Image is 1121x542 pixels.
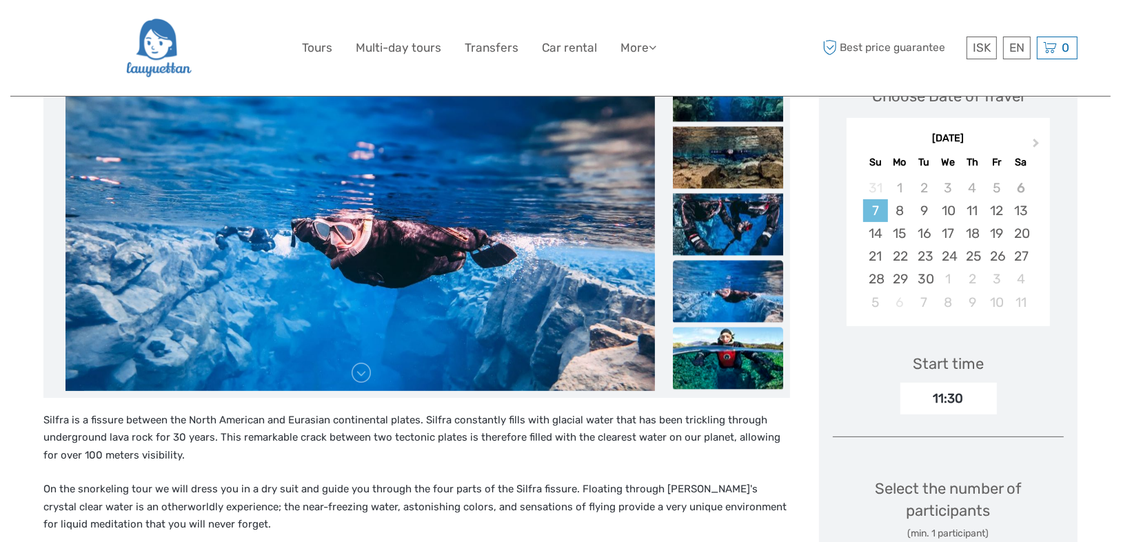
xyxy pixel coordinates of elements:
div: Select the number of participants [833,478,1064,541]
img: 425891e7836f47bf956b8768b87e1988_slider_thumbnail.jpg [673,193,783,255]
div: Choose Tuesday, September 9th, 2025 [912,199,936,222]
img: df35e5fc5fe4438d853923cb4f46b534_slider_thumbnail.jpg [673,126,783,188]
div: Choose Tuesday, September 30th, 2025 [912,268,936,290]
a: Tours [302,38,332,58]
span: ISK [973,41,991,54]
div: Choose Wednesday, October 1st, 2025 [936,268,960,290]
img: 29b600ad30b844d7a455b25307221950_slider_thumbnail.jpg [673,327,783,389]
div: Choose Friday, September 19th, 2025 [984,222,1009,245]
div: Choose Saturday, September 27th, 2025 [1009,245,1033,268]
a: Car rental [542,38,597,58]
div: Not available Tuesday, September 2nd, 2025 [912,177,936,199]
div: Choose Tuesday, September 23rd, 2025 [912,245,936,268]
div: [DATE] [847,132,1050,146]
div: Choose Sunday, September 28th, 2025 [863,268,887,290]
div: Choose Saturday, October 11th, 2025 [1009,291,1033,314]
div: Choose Thursday, September 25th, 2025 [960,245,984,268]
div: Choose Thursday, September 11th, 2025 [960,199,984,222]
p: We're away right now. Please check back later! [19,24,156,35]
button: Open LiveChat chat widget [159,21,175,38]
div: Sa [1009,153,1033,172]
a: Multi-day tours [356,38,441,58]
div: Choose Tuesday, September 16th, 2025 [912,222,936,245]
span: 0 [1060,41,1071,54]
a: More [620,38,656,58]
div: Fr [984,153,1009,172]
div: Choose Monday, September 22nd, 2025 [888,245,912,268]
div: Mo [888,153,912,172]
p: On the snorkeling tour we will dress you in a dry suit and guide you through the four parts of th... [43,481,790,534]
div: Choose Thursday, October 2nd, 2025 [960,268,984,290]
div: Choose Sunday, October 5th, 2025 [863,291,887,314]
div: Not available Wednesday, September 3rd, 2025 [936,177,960,199]
div: Choose Thursday, September 18th, 2025 [960,222,984,245]
div: Choose Thursday, October 9th, 2025 [960,291,984,314]
div: Start time [913,353,984,374]
div: Choose Friday, October 10th, 2025 [984,291,1009,314]
div: Choose Friday, September 26th, 2025 [984,245,1009,268]
div: Choose Wednesday, October 8th, 2025 [936,291,960,314]
img: 2954-36deae89-f5b4-4889-ab42-60a468582106_logo_big.png [125,10,192,86]
div: Choose Monday, September 8th, 2025 [888,199,912,222]
div: Not available Saturday, September 6th, 2025 [1009,177,1033,199]
div: Th [960,153,984,172]
div: Su [863,153,887,172]
div: Choose Friday, September 12th, 2025 [984,199,1009,222]
span: Best price guarantee [819,37,963,59]
div: EN [1003,37,1031,59]
div: Choose Wednesday, September 10th, 2025 [936,199,960,222]
div: (min. 1 participant) [833,527,1064,541]
div: Choose Monday, September 29th, 2025 [888,268,912,290]
div: Choose Friday, October 3rd, 2025 [984,268,1009,290]
div: Choose Saturday, September 20th, 2025 [1009,222,1033,245]
button: Next Month [1027,135,1049,157]
a: Transfers [465,38,518,58]
div: Tu [912,153,936,172]
div: Not available Friday, September 5th, 2025 [984,177,1009,199]
div: 11:30 [900,383,997,414]
div: Not available Monday, September 1st, 2025 [888,177,912,199]
div: Not available Monday, October 6th, 2025 [888,291,912,314]
p: Silfra is a fissure between the North American and Eurasian continental plates. Silfra constantly... [43,412,790,465]
div: Choose Tuesday, October 7th, 2025 [912,291,936,314]
div: Choose Saturday, October 4th, 2025 [1009,268,1033,290]
div: We [936,153,960,172]
div: Not available Thursday, September 4th, 2025 [960,177,984,199]
div: Choose Sunday, September 21st, 2025 [863,245,887,268]
div: Choose Sunday, September 7th, 2025 [863,199,887,222]
div: Choose Wednesday, September 24th, 2025 [936,245,960,268]
div: month 2025-09 [851,177,1045,314]
img: 562b20b360604d0a94a9d177abc7ea7c_main_slider.jpg [65,60,655,391]
img: 562b20b360604d0a94a9d177abc7ea7c_slider_thumbnail.jpg [673,260,783,322]
div: Not available Sunday, August 31st, 2025 [863,177,887,199]
div: Choose Monday, September 15th, 2025 [888,222,912,245]
div: Choose Wednesday, September 17th, 2025 [936,222,960,245]
div: Choose Sunday, September 14th, 2025 [863,222,887,245]
div: Choose Saturday, September 13th, 2025 [1009,199,1033,222]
